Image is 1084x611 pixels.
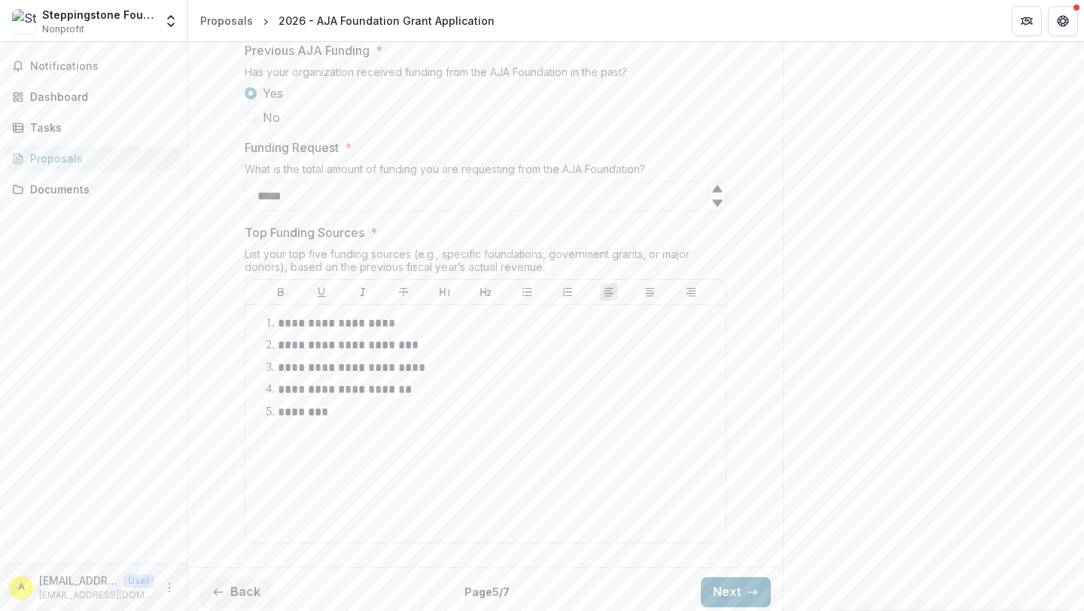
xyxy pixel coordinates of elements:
span: Nonprofit [42,23,84,36]
p: Funding Request [245,138,339,157]
p: [EMAIL_ADDRESS][DOMAIN_NAME] [39,588,154,602]
div: List your top five funding sources (e.g., specific foundations, government grants, or major donor... [245,248,726,279]
button: Align Right [682,283,700,301]
div: Steppingstone Foundation, Inc. [42,7,154,23]
a: Documents [6,177,181,202]
span: Yes [263,84,283,102]
button: Get Help [1048,6,1078,36]
p: Previous AJA Funding [245,41,370,59]
div: Tasks [30,120,169,135]
a: Proposals [6,146,181,171]
button: Heading 1 [436,283,454,301]
p: User [123,574,154,588]
div: What is the total amount of funding you are requesting from the AJA Foundation? [245,163,726,181]
span: No [263,108,280,126]
button: Underline [312,283,330,301]
button: Bullet List [518,283,536,301]
div: Proposals [200,13,253,29]
div: Has your organization received funding from the AJA Foundation in the past? [245,65,726,84]
a: Dashboard [6,84,181,109]
div: Documents [30,181,169,197]
span: Notifications [30,60,175,73]
img: Steppingstone Foundation, Inc. [12,9,36,33]
nav: breadcrumb [194,10,501,32]
button: Strike [394,283,413,301]
p: Page 5 / 7 [464,584,510,600]
button: More [160,579,178,597]
button: Align Center [641,283,659,301]
button: Bold [272,283,290,301]
a: Tasks [6,115,181,140]
p: Top Funding Sources [245,223,364,242]
a: Proposals [194,10,259,32]
button: Italicize [354,283,372,301]
button: Notifications [6,54,181,78]
p: [EMAIL_ADDRESS][DOMAIN_NAME] [39,573,117,588]
button: Partners [1012,6,1042,36]
button: Align Left [600,283,618,301]
button: Back [200,577,273,607]
div: 2026 - AJA Foundation Grant Application [279,13,495,29]
button: Open entity switcher [160,6,181,36]
button: Ordered List [559,283,577,301]
div: Dashboard [30,89,169,105]
div: Proposals [30,150,169,166]
button: Next [701,577,771,607]
div: advancement@steppingstone.org [18,582,25,592]
button: Heading 2 [477,283,495,301]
